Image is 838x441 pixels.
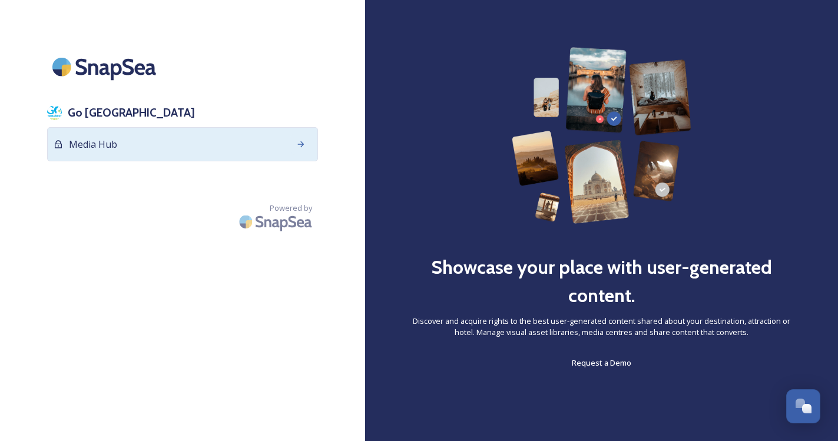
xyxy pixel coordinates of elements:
[47,105,62,120] img: GoGreatLogo_MISkies_RegionalTrails%20%281%29.png
[236,208,318,236] img: SnapSea Logo
[572,357,631,368] span: Request a Demo
[572,356,631,370] a: Request a Demo
[68,104,195,121] h3: Go [GEOGRAPHIC_DATA]
[69,137,117,151] span: Media Hub
[47,127,318,161] a: Media Hub
[412,253,791,310] h2: Showcase your place with user-generated content.
[270,203,312,214] span: Powered by
[786,389,820,423] button: Open Chat
[47,47,165,87] img: SnapSea Logo
[412,316,791,338] span: Discover and acquire rights to the best user-generated content shared about your destination, att...
[512,47,692,224] img: 63b42ca75bacad526042e722_Group%20154-p-800.png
